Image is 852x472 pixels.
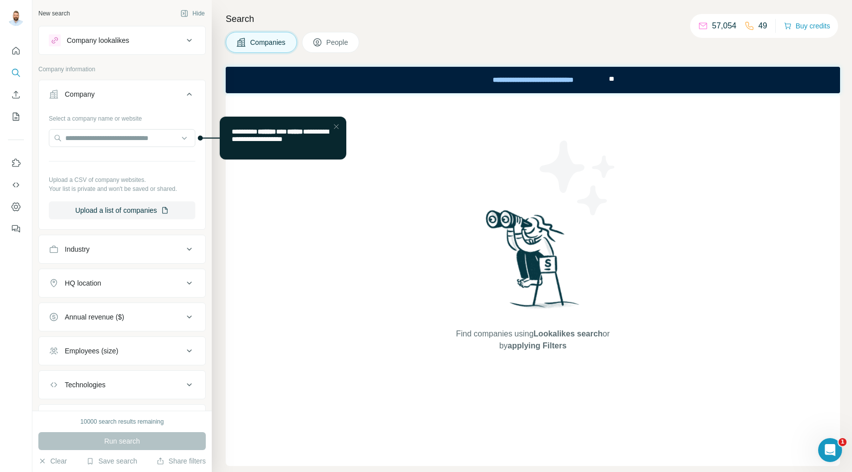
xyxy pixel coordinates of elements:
iframe: Intercom live chat [818,438,842,462]
button: Search [8,64,24,82]
p: Your list is private and won't be saved or shared. [49,184,195,193]
div: Employees (size) [65,346,118,356]
button: Feedback [8,220,24,238]
button: Use Surfe on LinkedIn [8,154,24,172]
span: People [326,37,349,47]
button: Save search [86,456,137,466]
p: 57,054 [712,20,736,32]
button: Quick start [8,42,24,60]
button: Share filters [156,456,206,466]
iframe: Banner [226,67,840,93]
p: Upload a CSV of company websites. [49,175,195,184]
button: Use Surfe API [8,176,24,194]
div: HQ location [65,278,101,288]
span: Find companies using or by [453,328,612,352]
div: Select a company name or website [49,110,195,123]
div: Annual revenue ($) [65,312,124,322]
span: 1 [839,438,847,446]
button: Company lookalikes [39,28,205,52]
button: Industry [39,237,205,261]
div: Technologies [65,380,106,390]
p: Company information [38,65,206,74]
div: Company lookalikes [67,35,129,45]
img: Surfe Illustration - Woman searching with binoculars [481,207,585,318]
button: Buy credits [784,19,830,33]
p: 49 [758,20,767,32]
div: 10000 search results remaining [80,417,163,426]
img: Surfe Illustration - Stars [533,133,623,223]
span: Companies [250,37,286,47]
button: Dashboard [8,198,24,216]
iframe: Tooltip [195,115,348,161]
span: applying Filters [508,341,567,350]
button: Upload a list of companies [49,201,195,219]
button: Employees (size) [39,339,205,363]
button: My lists [8,108,24,126]
button: Technologies [39,373,205,397]
div: Company [65,89,95,99]
button: Enrich CSV [8,86,24,104]
button: Hide [173,6,212,21]
button: Clear [38,456,67,466]
img: Avatar [8,10,24,26]
h4: Search [226,12,840,26]
button: Company [39,82,205,110]
span: Lookalikes search [534,329,603,338]
button: Keywords [39,407,205,431]
button: HQ location [39,271,205,295]
div: New search [38,9,70,18]
button: Annual revenue ($) [39,305,205,329]
div: Industry [65,244,90,254]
